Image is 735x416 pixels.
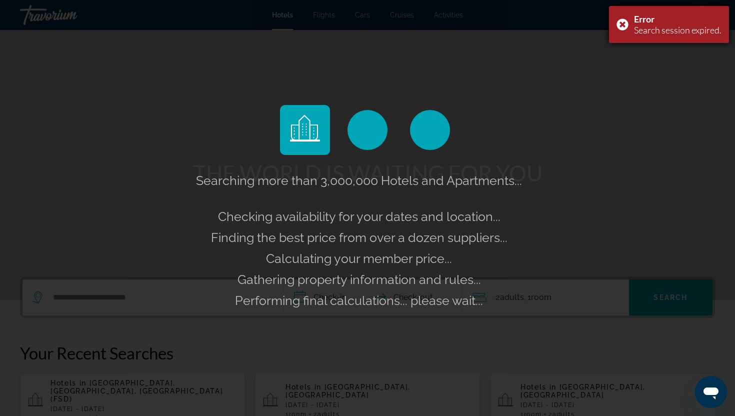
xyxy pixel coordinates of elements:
[235,293,483,308] span: Performing final calculations... please wait...
[634,24,721,35] div: Search session expired.
[211,230,507,245] span: Finding the best price from over a dozen suppliers...
[218,209,500,224] span: Checking availability for your dates and location...
[237,272,481,287] span: Gathering property information and rules...
[634,13,721,24] div: Error
[196,173,522,188] span: Searching more than 3,000,000 Hotels and Apartments...
[695,376,727,408] iframe: Button to launch messaging window
[266,251,452,266] span: Calculating your member price...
